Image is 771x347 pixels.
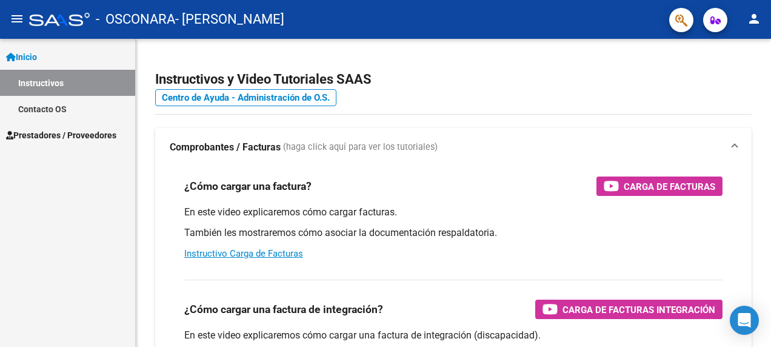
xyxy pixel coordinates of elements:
strong: Comprobantes / Facturas [170,141,281,154]
span: - OSCONARA [96,6,175,33]
span: Inicio [6,50,37,64]
span: Prestadores / Proveedores [6,129,116,142]
h3: ¿Cómo cargar una factura? [184,178,312,195]
a: Centro de Ayuda - Administración de O.S. [155,89,336,106]
p: También les mostraremos cómo asociar la documentación respaldatoria. [184,226,723,240]
h2: Instructivos y Video Tutoriales SAAS [155,68,752,91]
button: Carga de Facturas Integración [535,300,723,319]
mat-expansion-panel-header: Comprobantes / Facturas (haga click aquí para ver los tutoriales) [155,128,752,167]
span: Carga de Facturas [624,179,715,194]
button: Carga de Facturas [596,177,723,196]
p: En este video explicaremos cómo cargar una factura de integración (discapacidad). [184,329,723,342]
a: Instructivo Carga de Facturas [184,248,303,259]
mat-icon: person [747,12,761,26]
span: - [PERSON_NAME] [175,6,284,33]
mat-icon: menu [10,12,24,26]
h3: ¿Cómo cargar una factura de integración? [184,301,383,318]
span: (haga click aquí para ver los tutoriales) [283,141,438,154]
p: En este video explicaremos cómo cargar facturas. [184,206,723,219]
span: Carga de Facturas Integración [562,302,715,317]
div: Open Intercom Messenger [730,306,759,335]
